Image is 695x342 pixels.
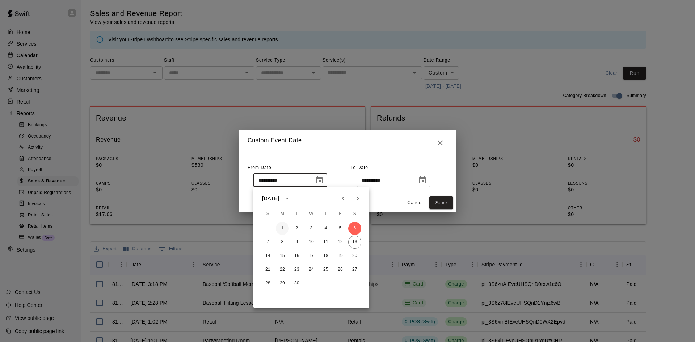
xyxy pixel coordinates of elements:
[290,249,303,262] button: 16
[261,277,274,290] button: 28
[334,222,347,235] button: 5
[281,192,294,204] button: calendar view is open, switch to year view
[319,263,332,276] button: 25
[290,222,303,235] button: 2
[415,173,430,187] button: Choose date, selected date is Sep 13, 2025
[290,207,303,221] span: Tuesday
[262,195,279,202] div: [DATE]
[248,165,271,170] span: From Date
[433,136,447,150] button: Close
[305,236,318,249] button: 10
[334,236,347,249] button: 12
[290,277,303,290] button: 30
[351,165,368,170] span: To Date
[261,249,274,262] button: 14
[239,130,456,156] h2: Custom Event Date
[261,236,274,249] button: 7
[305,263,318,276] button: 24
[305,222,318,235] button: 3
[336,191,350,206] button: Previous month
[276,236,289,249] button: 8
[403,197,426,208] button: Cancel
[348,263,361,276] button: 27
[276,277,289,290] button: 29
[290,263,303,276] button: 23
[276,207,289,221] span: Monday
[348,222,361,235] button: 6
[334,207,347,221] span: Friday
[334,249,347,262] button: 19
[334,263,347,276] button: 26
[261,207,274,221] span: Sunday
[348,249,361,262] button: 20
[261,263,274,276] button: 21
[348,236,361,249] button: 13
[276,222,289,235] button: 1
[312,173,327,187] button: Choose date, selected date is Sep 6, 2025
[319,222,332,235] button: 4
[429,196,453,210] button: Save
[290,236,303,249] button: 9
[319,236,332,249] button: 11
[276,263,289,276] button: 22
[319,207,332,221] span: Thursday
[348,207,361,221] span: Saturday
[305,249,318,262] button: 17
[350,191,365,206] button: Next month
[276,249,289,262] button: 15
[319,249,332,262] button: 18
[305,207,318,221] span: Wednesday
